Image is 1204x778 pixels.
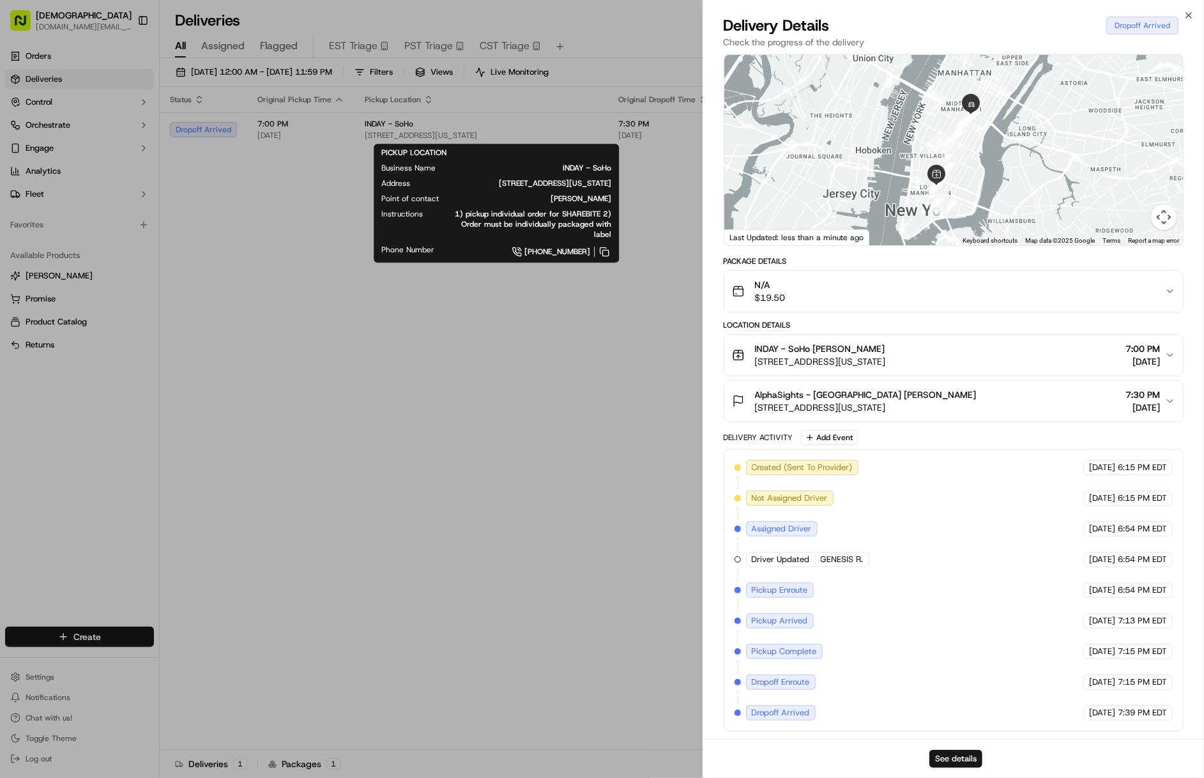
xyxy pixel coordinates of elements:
span: [DATE] [1125,401,1160,414]
span: 6:54 PM EDT [1118,584,1167,596]
span: [STREET_ADDRESS][US_STATE] [755,355,886,368]
div: 24 [964,108,980,125]
div: 📗 [13,187,23,197]
span: Pickup Arrived [752,615,808,627]
span: 6:54 PM EDT [1118,554,1167,565]
span: Address [381,178,410,188]
span: 7:15 PM EDT [1118,646,1167,657]
span: Pylon [127,217,155,227]
span: [DATE] [1089,676,1115,688]
span: [DATE] [1089,615,1115,627]
span: Dropoff Enroute [752,676,810,688]
span: 6:54 PM EDT [1118,523,1167,535]
span: [STREET_ADDRESS][US_STATE] [431,178,611,188]
span: Phone Number [381,245,434,255]
span: Business Name [381,163,436,173]
span: INDAY - SoHo [PERSON_NAME] [755,342,885,355]
button: Add Event [801,430,858,445]
p: Check the progress of the delivery [724,36,1184,49]
span: [DATE] [1125,355,1160,368]
span: Pickup Enroute [752,584,808,596]
span: GENESIS R. [821,554,864,565]
span: Point of contact [381,194,439,204]
div: 18 [927,131,944,148]
a: Powered byPylon [90,217,155,227]
div: 7 [933,189,949,206]
div: 19 [933,135,949,151]
span: [DATE] [1089,523,1115,535]
span: [DATE] [1089,584,1115,596]
div: 💻 [108,187,118,197]
div: 5 [931,199,947,216]
span: 7:39 PM EDT [1118,707,1167,719]
p: Welcome 👋 [13,52,232,72]
button: See details [929,750,982,768]
button: INDAY - SoHo [PERSON_NAME][STREET_ADDRESS][US_STATE]7:00 PM[DATE] [724,335,1183,376]
div: Delivery Activity [724,432,793,443]
span: 6:15 PM EDT [1118,462,1167,473]
span: [DATE] [1089,462,1115,473]
span: Dropoff Arrived [752,707,810,719]
div: 9 [928,182,945,199]
a: Report a map error [1128,237,1179,244]
span: 7:15 PM EDT [1118,676,1167,688]
a: Open this area in Google Maps (opens a new window) [728,229,770,245]
span: Created (Sent To Provider) [752,462,853,473]
div: 25 [963,107,980,124]
span: Pickup Complete [752,646,817,657]
span: [DATE] [1089,707,1115,719]
div: 6 [929,195,946,212]
a: Terms (opens in new tab) [1102,237,1120,244]
div: 4 [940,199,956,215]
span: [DATE] [1089,492,1115,504]
button: Start new chat [217,126,232,142]
a: [PHONE_NUMBER] [455,245,611,259]
img: Nash [13,13,38,39]
div: 22 [956,114,973,130]
span: Driver Updated [752,554,810,565]
span: Not Assigned Driver [752,492,828,504]
div: 13 [939,160,956,177]
img: 1736555255976-a54dd68f-1ca7-489b-9aae-adbdc363a1c4 [13,123,36,146]
div: 8 [931,191,948,208]
div: Location Details [724,320,1184,330]
a: 💻API Documentation [103,181,210,204]
span: [DATE] [1089,646,1115,657]
span: Knowledge Base [26,186,98,199]
span: 7:13 PM EDT [1118,615,1167,627]
span: Delivery Details [724,15,830,36]
span: INDAY - SoHo [456,163,611,173]
img: Google [728,229,770,245]
div: We're available if you need us! [43,135,162,146]
a: 📗Knowledge Base [8,181,103,204]
div: 20 [942,131,959,148]
span: 7:00 PM [1125,342,1160,355]
span: Map data ©2025 Google [1025,237,1095,244]
button: N/A$19.50 [724,271,1183,312]
button: Keyboard shortcuts [963,236,1017,245]
div: Start new chat [43,123,210,135]
span: Instructions [381,209,423,219]
input: Got a question? Start typing here... [33,83,230,96]
span: [PERSON_NAME] [459,194,611,204]
div: 1 [940,202,957,218]
span: Assigned Driver [752,523,812,535]
span: PICKUP LOCATION [381,148,446,158]
span: API Documentation [121,186,205,199]
button: Map camera controls [1151,204,1177,230]
button: AlphaSights - [GEOGRAPHIC_DATA] [PERSON_NAME][STREET_ADDRESS][US_STATE]7:30 PM[DATE] [724,381,1183,422]
span: [PHONE_NUMBER] [524,247,590,257]
div: 11 [929,177,945,194]
span: [STREET_ADDRESS][US_STATE] [755,401,977,414]
span: 7:30 PM [1125,388,1160,401]
span: $19.50 [755,291,786,304]
div: 15 [945,141,961,158]
div: Last Updated: less than a minute ago [724,229,869,245]
span: [DATE] [1089,554,1115,565]
span: N/A [755,278,786,291]
span: AlphaSights - [GEOGRAPHIC_DATA] [PERSON_NAME] [755,388,977,401]
div: 21 [949,126,966,142]
span: 1) pickup individual order for SHAREBITE 2) Order must be individually packaged with label [443,209,611,240]
span: 6:15 PM EDT [1118,492,1167,504]
div: Package Details [724,256,1184,266]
